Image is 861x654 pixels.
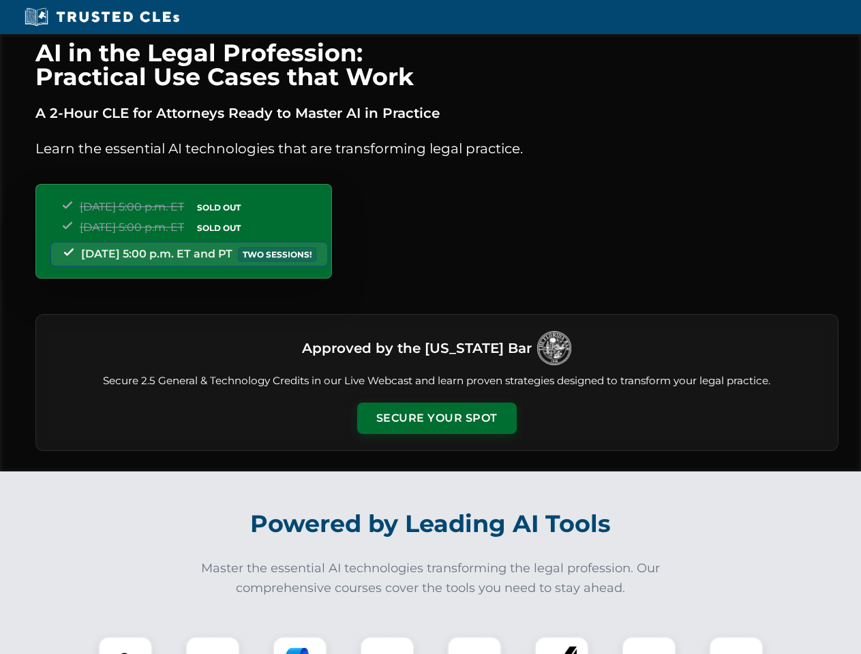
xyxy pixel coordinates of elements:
img: Trusted CLEs [20,7,183,27]
button: Secure Your Spot [357,403,517,434]
h2: Powered by Leading AI Tools [53,500,809,548]
h1: AI in the Legal Profession: Practical Use Cases that Work [35,41,839,89]
span: SOLD OUT [192,200,245,215]
p: Master the essential AI technologies transforming the legal profession. Our comprehensive courses... [192,559,669,598]
p: Secure 2.5 General & Technology Credits in our Live Webcast and learn proven strategies designed ... [52,373,821,389]
span: [DATE] 5:00 p.m. ET [80,200,184,213]
p: Learn the essential AI technologies that are transforming legal practice. [35,138,839,159]
span: [DATE] 5:00 p.m. ET [80,221,184,234]
h3: Approved by the [US_STATE] Bar [302,336,532,360]
span: SOLD OUT [192,221,245,235]
p: A 2-Hour CLE for Attorneys Ready to Master AI in Practice [35,102,839,124]
img: Logo [537,331,571,365]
